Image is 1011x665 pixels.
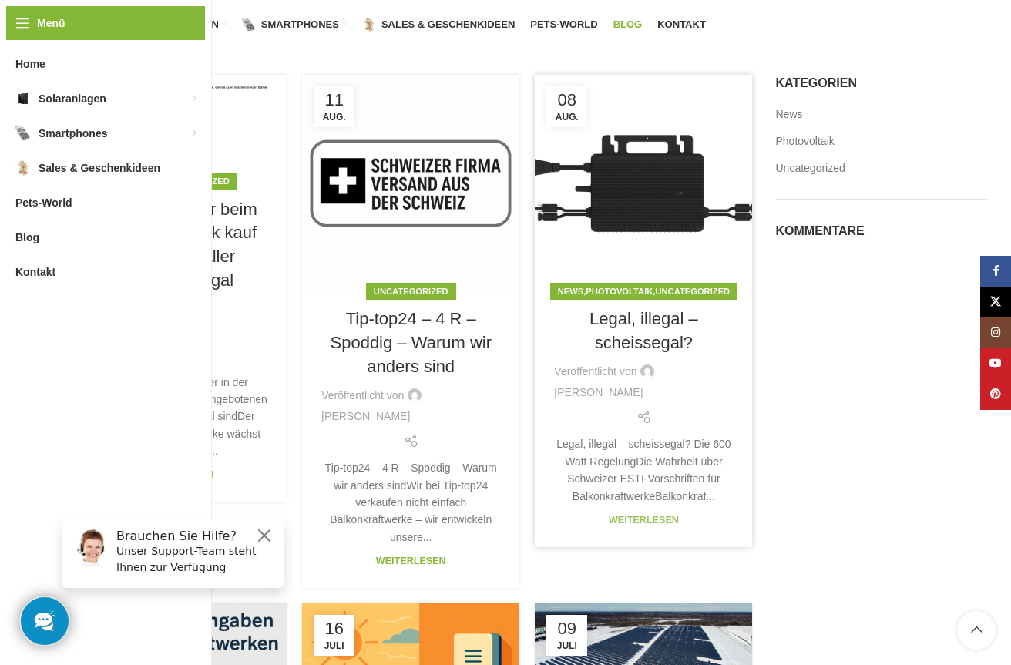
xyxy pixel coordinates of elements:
[37,15,65,32] span: Menü
[376,556,446,566] a: Weiterlesen
[15,126,31,141] img: Smartphones
[550,283,738,300] div: , ,
[62,9,714,40] div: Hauptnavigation
[374,287,448,296] a: Uncategorized
[15,189,72,217] span: Pets-World
[554,384,643,401] a: [PERSON_NAME]
[39,85,106,113] span: Solaranlagen
[321,387,404,404] span: Veröffentlicht von
[15,50,45,78] span: Home
[530,18,597,31] span: Pets-World
[776,75,989,92] h5: Kategorien
[15,223,39,251] span: Blog
[586,287,653,296] a: Photovoltaik
[554,435,733,505] div: Legal, illegal – scheissegal? Die 600 Watt RegelungDie Wahrheit über Schweizer ESTI-Vorschriften ...
[362,18,376,32] img: Sales & Geschenkideen
[115,9,227,40] a: Solaranlagen
[776,134,836,149] a: Photovoltaik
[613,18,643,31] span: Blog
[66,22,225,36] h6: Brauchen Sie Hilfe?
[776,223,989,240] h5: Kommentare
[640,364,654,378] img: author-avatar
[552,113,582,122] span: Aug.
[980,348,1011,379] a: YouTube Social Link
[39,154,160,182] span: Sales & Geschenkideen
[321,459,500,546] div: Tip-top24 – 4 R – Spoddig – Warum wir anders sindWir bei Tip-top24 verkaufen nicht einfach Balkon...
[776,107,804,123] a: News
[558,287,584,296] a: News
[408,388,422,402] img: author-avatar
[319,620,349,637] span: 16
[261,18,339,31] span: Smartphones
[589,309,698,352] a: Legal, illegal – scheissegal?
[655,287,730,296] a: Uncategorized
[381,18,515,31] span: Sales & Geschenkideen
[980,287,1011,317] a: X Social Link
[776,161,847,176] a: Uncategorized
[980,317,1011,348] a: Instagram Social Link
[554,363,636,380] span: Veröffentlicht von
[15,160,31,176] img: Sales & Geschenkideen
[657,18,706,31] span: Kontakt
[15,91,31,106] img: Solaranlagen
[242,18,256,32] img: Smartphones
[613,9,643,40] a: Blog
[319,641,349,650] span: Juli
[22,22,60,60] img: Customer service
[319,113,349,122] span: Aug.
[362,9,515,40] a: Sales & Geschenkideen
[980,256,1011,287] a: Facebook Social Link
[609,515,679,526] a: Weiterlesen
[957,611,996,650] a: Scroll to top button
[242,9,347,40] a: Smartphones
[552,620,582,637] span: 09
[319,92,349,109] span: 11
[39,119,107,147] span: Smartphones
[530,9,597,40] a: Pets-World
[980,379,1011,410] a: Pinterest Social Link
[331,309,492,376] a: Tip-top24 – 4 R – Spoddig – Warum wir anders sind
[66,36,225,69] p: Unser Support-Team steht Ihnen zur Verfügung
[657,9,706,40] a: Kontakt
[552,641,582,650] span: Juli
[15,258,55,286] span: Kontakt
[552,92,582,109] span: 08
[321,408,410,425] a: [PERSON_NAME]
[205,19,223,38] button: Close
